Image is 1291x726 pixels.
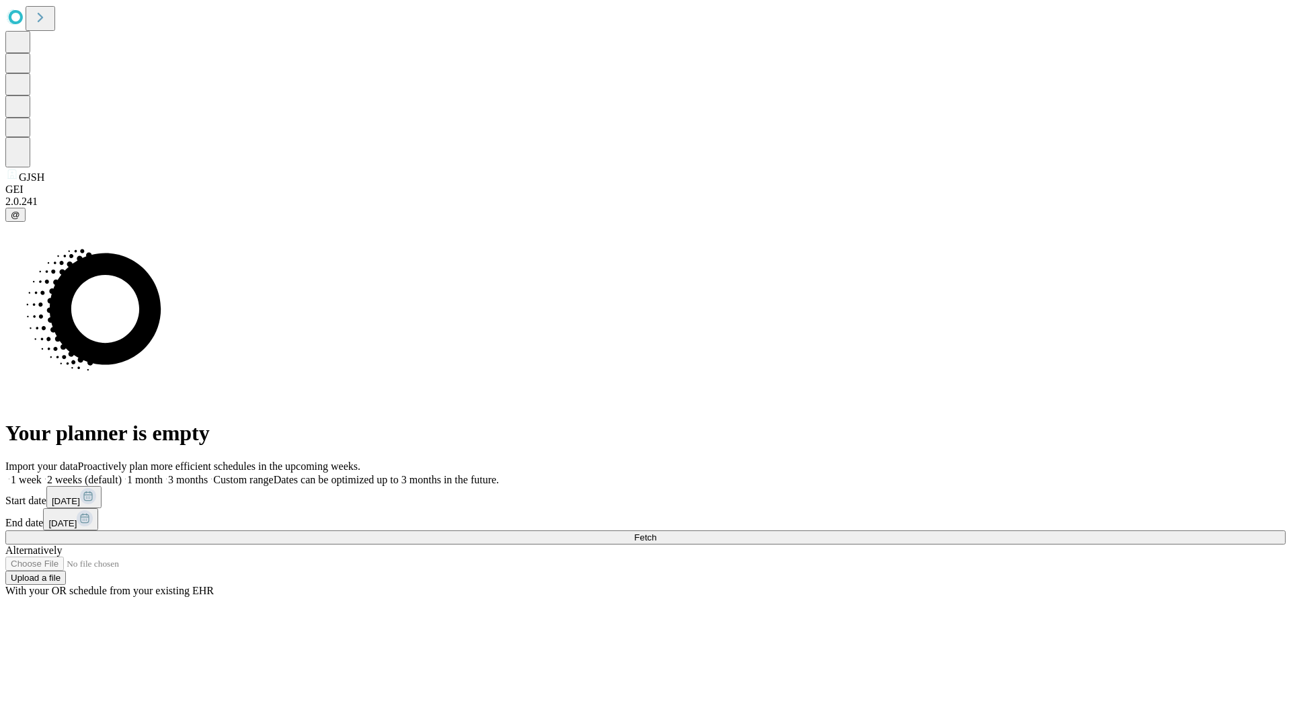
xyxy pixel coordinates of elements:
span: Custom range [213,474,273,485]
span: GJSH [19,171,44,183]
span: @ [11,210,20,220]
button: [DATE] [46,486,102,508]
h1: Your planner is empty [5,421,1286,446]
div: End date [5,508,1286,530]
span: [DATE] [52,496,80,506]
div: 2.0.241 [5,196,1286,208]
span: Fetch [634,532,656,542]
span: Proactively plan more efficient schedules in the upcoming weeks. [78,460,360,472]
button: Fetch [5,530,1286,544]
span: 3 months [168,474,208,485]
span: Import your data [5,460,78,472]
button: @ [5,208,26,222]
span: Dates can be optimized up to 3 months in the future. [274,474,499,485]
div: GEI [5,184,1286,196]
span: Alternatively [5,544,62,556]
span: 1 month [127,474,163,485]
span: [DATE] [48,518,77,528]
span: With your OR schedule from your existing EHR [5,585,214,596]
span: 1 week [11,474,42,485]
button: Upload a file [5,571,66,585]
button: [DATE] [43,508,98,530]
span: 2 weeks (default) [47,474,122,485]
div: Start date [5,486,1286,508]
